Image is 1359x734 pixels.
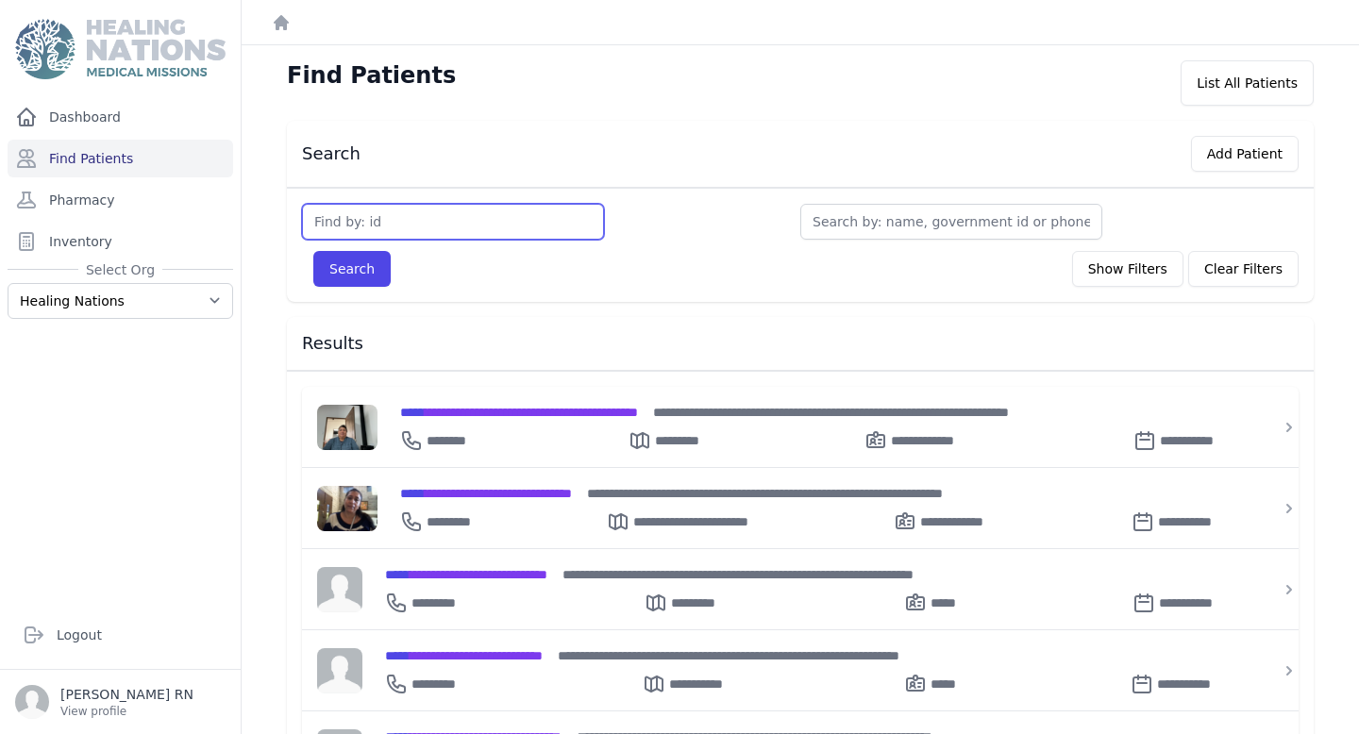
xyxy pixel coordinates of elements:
[78,260,162,279] span: Select Org
[8,181,233,219] a: Pharmacy
[8,98,233,136] a: Dashboard
[302,204,604,240] input: Find by: id
[317,567,362,612] img: person-242608b1a05df3501eefc295dc1bc67a.jpg
[60,685,193,704] p: [PERSON_NAME] RN
[800,204,1102,240] input: Search by: name, government id or phone
[313,251,391,287] button: Search
[317,405,377,450] img: 6v3hQTkhAAAAJXRFWHRkYXRlOmNyZWF0ZQAyMDI1LTA2LTIzVDE0OjU5OjAyKzAwOjAwYFajVQAAACV0RVh0ZGF0ZTptb2RpZ...
[302,142,361,165] h3: Search
[1181,60,1314,106] div: List All Patients
[60,704,193,719] p: View profile
[1191,136,1299,172] button: Add Patient
[8,140,233,177] a: Find Patients
[287,60,456,91] h1: Find Patients
[15,685,226,719] a: [PERSON_NAME] RN View profile
[317,486,377,531] img: P6k8qdky31flAAAAJXRFWHRkYXRlOmNyZWF0ZQAyMDIzLTEyLTE5VDE2OjAyOjA5KzAwOjAw0m2Y3QAAACV0RVh0ZGF0ZTptb...
[1188,251,1299,287] button: Clear Filters
[15,616,226,654] a: Logout
[317,648,362,693] img: person-242608b1a05df3501eefc295dc1bc67a.jpg
[8,223,233,260] a: Inventory
[15,19,225,79] img: Medical Missions EMR
[302,332,1299,355] h3: Results
[1072,251,1183,287] button: Show Filters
